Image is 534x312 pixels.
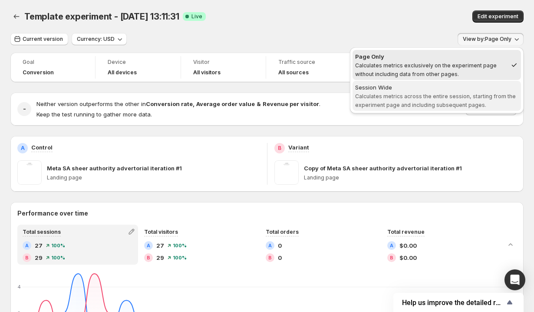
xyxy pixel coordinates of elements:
[72,33,127,45] button: Currency: USD
[23,58,83,77] a: GoalConversion
[108,69,137,76] h4: All devices
[472,10,524,23] button: Edit experiment
[23,69,54,76] span: Conversion
[51,243,65,248] span: 100 %
[278,59,339,66] span: Traffic source
[399,241,417,250] span: $0.00
[278,145,281,152] h2: B
[24,11,179,22] span: Template experiment - [DATE] 13:11:31
[10,33,68,45] button: Current version
[173,243,187,248] span: 100 %
[504,239,517,251] button: Collapse chart
[35,241,43,250] span: 27
[390,255,393,260] h2: B
[25,243,29,248] h2: A
[193,69,221,76] h4: All visitors
[35,253,43,262] span: 29
[274,160,299,185] img: Copy of Meta SA sheer authority advertorial iteration #1
[146,100,193,107] strong: Conversion rate
[108,59,168,66] span: Device
[196,100,255,107] strong: Average order value
[463,36,511,43] span: View by: Page Only
[257,100,261,107] strong: &
[193,58,254,77] a: VisitorAll visitors
[268,255,272,260] h2: B
[278,241,282,250] span: 0
[25,255,29,260] h2: B
[278,69,309,76] h4: All sources
[402,299,504,307] span: Help us improve the detailed report for A/B campaigns
[278,253,282,262] span: 0
[263,100,319,107] strong: Revenue per visitor
[268,243,272,248] h2: A
[17,284,21,290] text: 4
[304,164,462,173] p: Copy of Meta SA sheer authority advertorial iteration #1
[23,229,61,235] span: Total sessions
[390,243,393,248] h2: A
[147,255,150,260] h2: B
[77,36,115,43] span: Currency: USD
[144,229,178,235] span: Total visitors
[478,13,518,20] span: Edit experiment
[31,143,53,152] p: Control
[17,160,42,185] img: Meta SA sheer authority advertorial iteration #1
[23,59,83,66] span: Goal
[266,229,299,235] span: Total orders
[288,143,309,152] p: Variant
[355,93,516,108] span: Calculates metrics across the entire session, starting from the experiment page and including sub...
[458,33,524,45] button: View by:Page Only
[10,10,23,23] button: Back
[355,83,518,92] div: Session Wide
[108,58,168,77] a: DeviceAll devices
[304,174,517,181] p: Landing page
[51,255,65,260] span: 100 %
[355,62,497,77] span: Calculates metrics exclusively on the experiment page without including data from other pages.
[21,145,25,152] h2: A
[173,255,187,260] span: 100 %
[355,52,507,61] div: Page Only
[156,253,164,262] span: 29
[23,36,63,43] span: Current version
[23,105,26,113] h2: -
[156,241,164,250] span: 27
[193,100,194,107] strong: ,
[504,269,525,290] div: Open Intercom Messenger
[47,164,182,173] p: Meta SA sheer authority advertorial iteration #1
[47,174,260,181] p: Landing page
[191,13,202,20] span: Live
[399,253,417,262] span: $0.00
[193,59,254,66] span: Visitor
[278,58,339,77] a: Traffic sourceAll sources
[36,111,152,118] span: Keep the test running to gather more data.
[387,229,425,235] span: Total revenue
[36,100,320,107] span: Neither version outperforms the other in .
[147,243,150,248] h2: A
[17,209,517,218] h2: Performance over time
[402,297,515,308] button: Show survey - Help us improve the detailed report for A/B campaigns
